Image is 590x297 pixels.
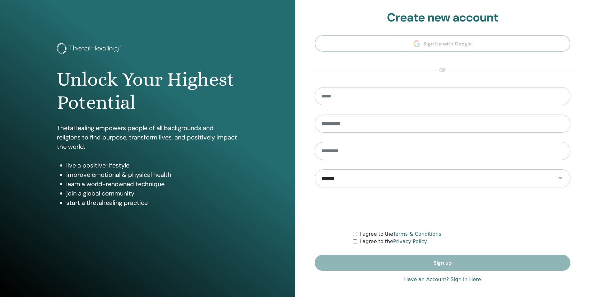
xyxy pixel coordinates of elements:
[66,198,238,207] li: start a thetahealing practice
[395,197,490,221] iframe: reCAPTCHA
[66,179,238,189] li: learn a world-renowned technique
[393,238,427,244] a: Privacy Policy
[315,11,571,25] h2: Create new account
[57,68,238,114] h1: Unlock Your Highest Potential
[66,189,238,198] li: join a global community
[393,231,441,237] a: Terms & Conditions
[66,170,238,179] li: improve emotional & physical health
[57,123,238,151] p: ThetaHealing empowers people of all backgrounds and religions to find purpose, transform lives, a...
[360,230,441,238] label: I agree to the
[66,161,238,170] li: live a positive lifestyle
[436,67,449,74] span: or
[360,238,427,245] label: I agree to the
[404,276,481,283] a: Have an Account? Sign in Here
